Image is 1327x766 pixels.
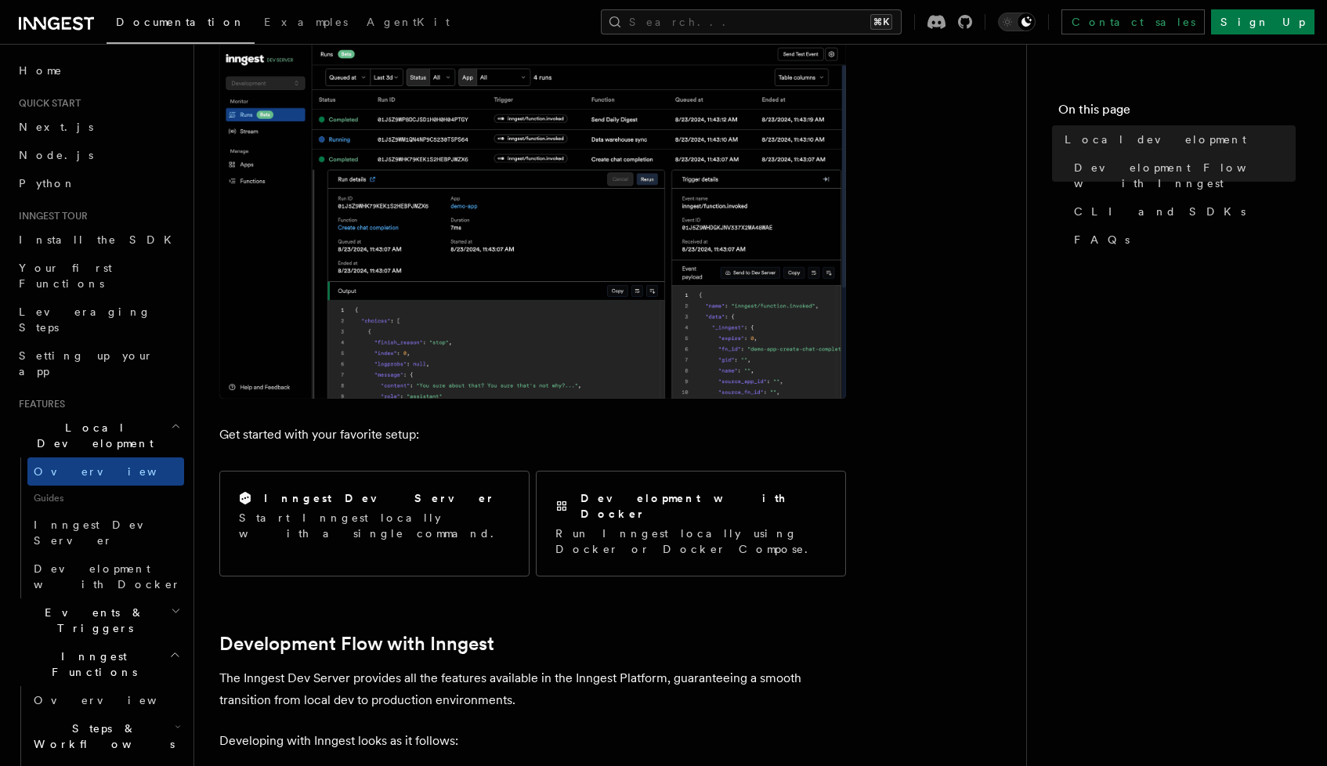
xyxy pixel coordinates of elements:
a: Inngest Dev Server [27,511,184,555]
a: Development Flow with Inngest [219,633,494,655]
span: Development with Docker [34,562,181,591]
a: Development with Docker [27,555,184,598]
span: Features [13,398,65,410]
div: Local Development [13,457,184,598]
span: Overview [34,694,195,706]
a: Documentation [107,5,255,44]
a: Examples [255,5,357,42]
span: AgentKit [367,16,450,28]
a: Node.js [13,141,184,169]
span: Examples [264,16,348,28]
kbd: ⌘K [870,14,892,30]
a: Contact sales [1061,9,1205,34]
span: Development Flow with Inngest [1074,160,1296,191]
span: Steps & Workflows [27,721,175,752]
span: Home [19,63,63,78]
span: Inngest Functions [13,649,169,680]
span: Local Development [13,420,171,451]
span: FAQs [1074,232,1130,248]
p: The Inngest Dev Server provides all the features available in the Inngest Platform, guaranteeing ... [219,667,846,711]
a: Inngest Dev ServerStart Inngest locally with a single command. [219,471,530,576]
a: AgentKit [357,5,459,42]
span: Inngest Dev Server [34,518,168,547]
a: Home [13,56,184,85]
a: Install the SDK [13,226,184,254]
p: Run Inngest locally using Docker or Docker Compose. [555,526,826,557]
a: Your first Functions [13,254,184,298]
span: Local development [1065,132,1246,147]
span: Your first Functions [19,262,112,290]
span: Guides [27,486,184,511]
a: Development Flow with Inngest [1068,154,1296,197]
a: Development with DockerRun Inngest locally using Docker or Docker Compose. [536,471,846,576]
h2: Inngest Dev Server [264,490,495,506]
a: Local development [1058,125,1296,154]
p: Developing with Inngest looks as it follows: [219,730,846,752]
span: Setting up your app [19,349,154,378]
span: Node.js [19,149,93,161]
span: Python [19,177,76,190]
span: Next.js [19,121,93,133]
button: Events & Triggers [13,598,184,642]
span: Leveraging Steps [19,305,151,334]
span: Install the SDK [19,233,181,246]
a: Overview [27,686,184,714]
a: Overview [27,457,184,486]
h4: On this page [1058,100,1296,125]
span: Quick start [13,97,81,110]
button: Local Development [13,414,184,457]
a: Python [13,169,184,197]
a: Setting up your app [13,341,184,385]
span: Inngest tour [13,210,88,222]
a: Leveraging Steps [13,298,184,341]
img: The Inngest Dev Server on the Functions page [219,23,846,399]
button: Search...⌘K [601,9,902,34]
h2: Development with Docker [580,490,826,522]
button: Steps & Workflows [27,714,184,758]
p: Get started with your favorite setup: [219,424,846,446]
span: Overview [34,465,195,478]
a: CLI and SDKs [1068,197,1296,226]
span: Events & Triggers [13,605,171,636]
span: Documentation [116,16,245,28]
button: Inngest Functions [13,642,184,686]
a: FAQs [1068,226,1296,254]
a: Next.js [13,113,184,141]
p: Start Inngest locally with a single command. [239,510,510,541]
a: Sign Up [1211,9,1314,34]
span: CLI and SDKs [1074,204,1246,219]
button: Toggle dark mode [998,13,1036,31]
